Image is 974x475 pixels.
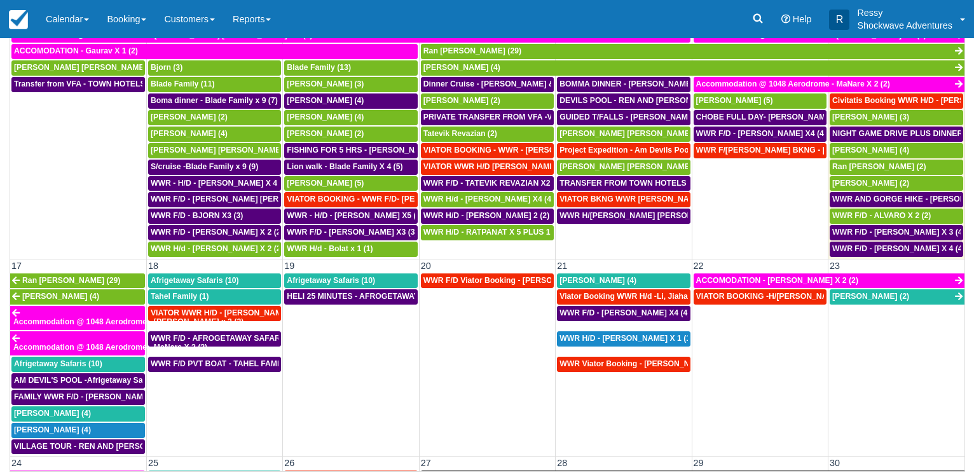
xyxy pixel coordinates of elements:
a: WWR F/D - AFROGETAWAY SAFARIS X5 (5) [148,331,281,347]
span: [PERSON_NAME] [PERSON_NAME] (2) [559,129,704,138]
span: Ran [PERSON_NAME] (2) [832,162,926,171]
a: Tahel Family (1) [148,289,281,305]
span: [PERSON_NAME] (5) [287,179,364,188]
a: WWR H/d - [PERSON_NAME] X 2 (2) [148,242,281,257]
span: Accommodation @ 1048 Aerodrome - [PERSON_NAME] x 2 (2) [13,317,243,326]
a: ACCOMODATION - [PERSON_NAME] X 2 (2) [694,273,964,289]
a: [PERSON_NAME] (5) [694,93,827,109]
span: S/cruise -Blade Family x 9 (9) [151,162,258,171]
a: Transfer from VFA - TOWN HOTELS - [PERSON_NAME] [PERSON_NAME] X 2 (1) [11,77,145,92]
span: Tahel Family (1) [151,292,209,301]
a: [PERSON_NAME] (2) [148,110,281,125]
span: Afrigetaway Safaris (10) [14,359,102,368]
span: [PERSON_NAME] (2) [832,292,909,301]
span: 28 [556,458,568,468]
a: Project Expedition - Am Devils Pool- [PERSON_NAME] X 2 (2) [557,143,690,158]
a: [PERSON_NAME] (3) [830,110,963,125]
a: Blade Family (13) [284,60,417,76]
a: VIATOR BKNG WWR [PERSON_NAME] 2 (1) [557,192,690,207]
a: Afrigetaway Safaris (10) [11,357,145,372]
p: Ressy [857,6,952,19]
a: WWR F/D - [PERSON_NAME] X 3 (4) [830,225,963,240]
span: PRIVATE TRANSFER FROM VFA -V FSL - [PERSON_NAME] AND [PERSON_NAME] X4 (4) [423,113,751,121]
span: Tatevik Revazian (2) [423,129,497,138]
span: AM DEVIL'S POOL -Afrigetaway Safaris X5 (5) [14,376,182,385]
a: WWR F/D - [PERSON_NAME] X4 (4) [557,306,690,321]
a: WWR H/d - Bolat x 1 (1) [284,242,417,257]
a: VIATOR BOOKING - WWR F/D- [PERSON_NAME] 2 (2) [284,192,417,207]
a: Accommodation @ 1048 Aerodrome - MaNare X 2 (2) [10,331,145,355]
span: [PERSON_NAME] (2) [423,96,500,105]
span: ACCOMODATION - Gaurav X 1 (2) [14,46,138,55]
span: Bjorn (3) [151,63,182,72]
span: [PERSON_NAME] (4) [151,129,228,138]
a: Viator Booking WWR H/d -Li, Jiahao X 2 (2) [557,289,690,305]
span: Dinner Cruise - [PERSON_NAME] & [PERSON_NAME] 4 (4) [423,79,640,88]
span: WWR H/d - Bolat x 1 (1) [287,244,373,253]
span: BOMMA DINNER - [PERSON_NAME] AND [PERSON_NAME] X4 (4) [559,79,803,88]
span: FAMILY WWR F/D - [PERSON_NAME] X4 (4) [14,392,174,401]
span: Afrigetaway Safaris (10) [151,276,239,285]
a: WWR F/D - [PERSON_NAME] X4 (4) [694,127,827,142]
a: Afrigetaway Safaris (10) [148,273,281,289]
a: [PERSON_NAME] [PERSON_NAME] (2) [11,60,145,76]
a: S/cruise -Blade Family x 9 (9) [148,160,281,175]
a: Ran [PERSON_NAME] (29) [421,44,964,59]
a: [PERSON_NAME] (4) [11,423,145,438]
a: WWR F/D - ALVARO X 2 (2) [830,209,963,224]
i: Help [781,15,790,24]
span: [PERSON_NAME] (3) [832,113,909,121]
span: Lion walk - Blade Family X 4 (5) [287,162,402,171]
span: WWR F/D - [PERSON_NAME] X4 (4) [559,308,690,317]
a: WWR - H/D - [PERSON_NAME] X5 (5) [284,209,417,224]
span: TRANSFER FROM TOWN HOTELS TO VFA - [PERSON_NAME] [PERSON_NAME] X2 (2) [559,179,879,188]
a: VILLAGE TOUR - REN AND [PERSON_NAME] X4 (4) [11,439,145,455]
span: Help [793,14,812,24]
a: Lion walk - Blade Family X 4 (5) [284,160,417,175]
div: R [829,10,849,30]
span: VIATOR WWR H/D [PERSON_NAME] 1 (1) [423,162,575,171]
a: VIATOR BOOKING -H/[PERSON_NAME] X 4 (4) [694,289,827,305]
a: Tatevik Revazian (2) [421,127,554,142]
a: CHOBE FULL DAY- [PERSON_NAME] AND [PERSON_NAME] X4 (4) [694,110,827,125]
span: Transfer from VFA - TOWN HOTELS - [PERSON_NAME] [PERSON_NAME] X 2 (1) [14,79,310,88]
span: Viator Booking WWR H/d -Li, Jiahao X 2 (2) [559,292,718,301]
a: Afrigetaway Safaris (10) [284,273,417,289]
a: WWR F/D - TATEVIK REVAZIAN X2 (2) [421,176,554,191]
a: [PERSON_NAME] (4) [10,289,145,305]
span: [PERSON_NAME] (5) [696,96,773,105]
span: WWR F/D Viator Booking - [PERSON_NAME] X1 (1) [423,276,611,285]
p: Shockwave Adventures [857,19,952,32]
span: [PERSON_NAME] [PERSON_NAME] (2) [14,63,158,72]
a: [PERSON_NAME] (5) [284,176,417,191]
span: WWR F/D - TATEVIK REVAZIAN X2 (2) [423,179,562,188]
span: 25 [147,458,160,468]
span: [PERSON_NAME] (3) [287,79,364,88]
a: WWR H/D - RATPANAT X 5 PLUS 1 (5) [421,225,554,240]
a: FAMILY WWR F/D - [PERSON_NAME] X4 (4) [11,390,145,405]
a: WWR F/D Viator Booking - [PERSON_NAME] X1 (1) [421,273,554,289]
span: WWR F/D PVT BOAT - TAHEL FAMILY x 5 (1) [151,359,313,368]
span: WWR - H/D - [PERSON_NAME] X5 (5) [287,211,423,220]
a: WWR H/d - [PERSON_NAME] X4 (4) [421,192,554,207]
a: [PERSON_NAME] (2) [421,93,554,109]
span: 18 [147,261,160,271]
img: checkfront-main-nav-mini-logo.png [9,10,28,29]
span: FISHING FOR 5 HRS - [PERSON_NAME] X 2 (2) [287,146,460,155]
a: WWR F/D - BJORN X3 (3) [148,209,281,224]
a: WWR F/D - [PERSON_NAME] X 4 (4) [830,242,963,257]
a: [PERSON_NAME] [PERSON_NAME] (2) [557,127,690,142]
span: [PERSON_NAME] (4) [287,96,364,105]
span: WWR F/D - [PERSON_NAME] [PERSON_NAME] X1 (1) [151,195,348,203]
span: [PERSON_NAME] (2) [151,113,228,121]
span: WWR F/D - [PERSON_NAME] X 4 (4) [832,244,965,253]
a: VIATOR WWR H/D - [PERSON_NAME] 3 (3) [148,306,281,321]
span: WWR Viator Booking - [PERSON_NAME] X1 (1) [559,359,732,368]
span: Accommodation @ 1048 Aerodrome - MaNare X 2 (2) [696,79,890,88]
span: VIATOR BKNG WWR [PERSON_NAME] 2 (1) [559,195,721,203]
span: WWR H/[PERSON_NAME] [PERSON_NAME] X 4 (4) [559,211,748,220]
span: DEVILS POOL - REN AND [PERSON_NAME] X4 (4) [559,96,744,105]
a: [PERSON_NAME] [PERSON_NAME] (5) [148,143,281,158]
span: WWR F/D - [PERSON_NAME] X 3 (4) [832,228,965,237]
a: FISHING FOR 5 HRS - [PERSON_NAME] X 2 (2) [284,143,417,158]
